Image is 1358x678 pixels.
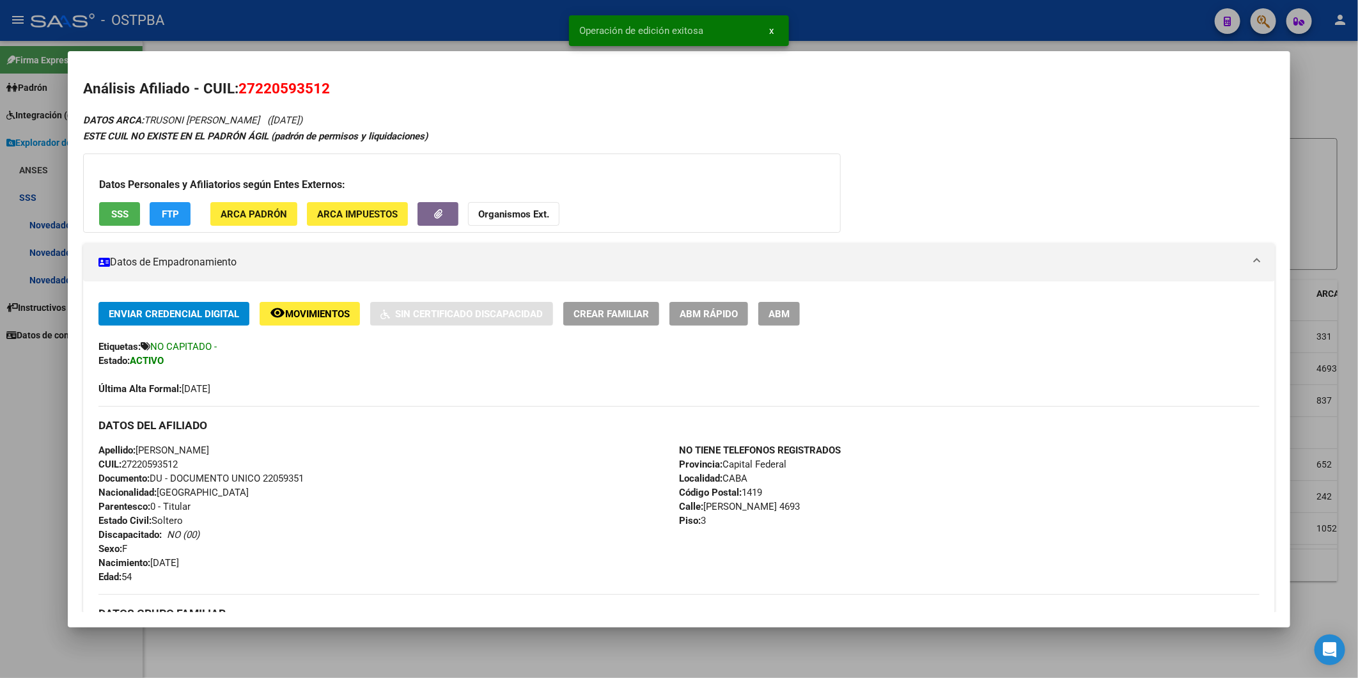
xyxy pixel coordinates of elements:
[98,445,209,456] span: [PERSON_NAME]
[563,302,659,326] button: Crear Familiar
[98,606,1260,620] h3: DATOS GRUPO FAMILIAR
[579,24,703,37] span: Operación de edición exitosa
[98,543,127,555] span: F
[679,445,841,456] strong: NO TIENE TELEFONOS REGISTRADOS
[370,302,553,326] button: Sin Certificado Discapacidad
[1315,635,1345,665] div: Open Intercom Messenger
[83,130,428,142] strong: ESTE CUIL NO EXISTE EN EL PADRÓN ÁGIL (padrón de permisos y liquidaciones)
[98,529,162,540] strong: Discapacitado:
[769,25,774,36] span: x
[111,209,129,220] span: SSS
[98,557,150,569] strong: Nacimiento:
[395,308,543,320] span: Sin Certificado Discapacidad
[162,209,179,220] span: FTP
[759,19,784,42] button: x
[98,543,122,555] strong: Sexo:
[98,255,1244,270] mat-panel-title: Datos de Empadronamiento
[285,308,350,320] span: Movimientos
[679,473,747,484] span: CABA
[679,501,800,512] span: [PERSON_NAME] 4693
[150,341,217,352] span: NO CAPITADO -
[98,487,157,498] strong: Nacionalidad:
[758,302,800,326] button: ABM
[468,202,559,226] button: Organismos Ext.
[679,459,722,470] strong: Provincia:
[238,80,330,97] span: 27220593512
[98,571,121,583] strong: Edad:
[679,487,762,498] span: 1419
[98,445,136,456] strong: Apellido:
[98,473,304,484] span: DU - DOCUMENTO UNICO 22059351
[270,305,285,320] mat-icon: remove_red_eye
[98,515,183,526] span: Soltero
[679,487,742,498] strong: Código Postal:
[679,515,706,526] span: 3
[98,487,249,498] span: [GEOGRAPHIC_DATA]
[260,302,360,326] button: Movimientos
[769,308,790,320] span: ABM
[679,473,722,484] strong: Localidad:
[98,473,150,484] strong: Documento:
[307,202,408,226] button: ARCA Impuestos
[83,243,1275,281] mat-expansion-panel-header: Datos de Empadronamiento
[109,308,239,320] span: Enviar Credencial Digital
[98,418,1260,432] h3: DATOS DEL AFILIADO
[679,459,786,470] span: Capital Federal
[98,501,150,512] strong: Parentesco:
[83,114,144,126] strong: DATOS ARCA:
[98,459,121,470] strong: CUIL:
[98,571,132,583] span: 54
[267,114,302,126] span: ([DATE])
[210,202,297,226] button: ARCA Padrón
[98,501,191,512] span: 0 - Titular
[167,529,199,540] i: NO (00)
[221,209,287,220] span: ARCA Padrón
[99,202,140,226] button: SSS
[679,501,703,512] strong: Calle:
[99,177,825,193] h3: Datos Personales y Afiliatorios según Entes Externos:
[150,202,191,226] button: FTP
[669,302,748,326] button: ABM Rápido
[478,209,549,220] strong: Organismos Ext.
[98,557,179,569] span: [DATE]
[574,308,649,320] span: Crear Familiar
[98,341,141,352] strong: Etiquetas:
[679,515,701,526] strong: Piso:
[98,515,152,526] strong: Estado Civil:
[680,308,738,320] span: ABM Rápido
[98,459,178,470] span: 27220593512
[98,302,249,326] button: Enviar Credencial Digital
[83,78,1275,100] h2: Análisis Afiliado - CUIL:
[98,383,182,395] strong: Última Alta Formal:
[130,355,164,367] strong: ACTIVO
[317,209,398,220] span: ARCA Impuestos
[98,383,210,395] span: [DATE]
[83,114,260,126] span: TRUSONI [PERSON_NAME]
[98,355,130,367] strong: Estado:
